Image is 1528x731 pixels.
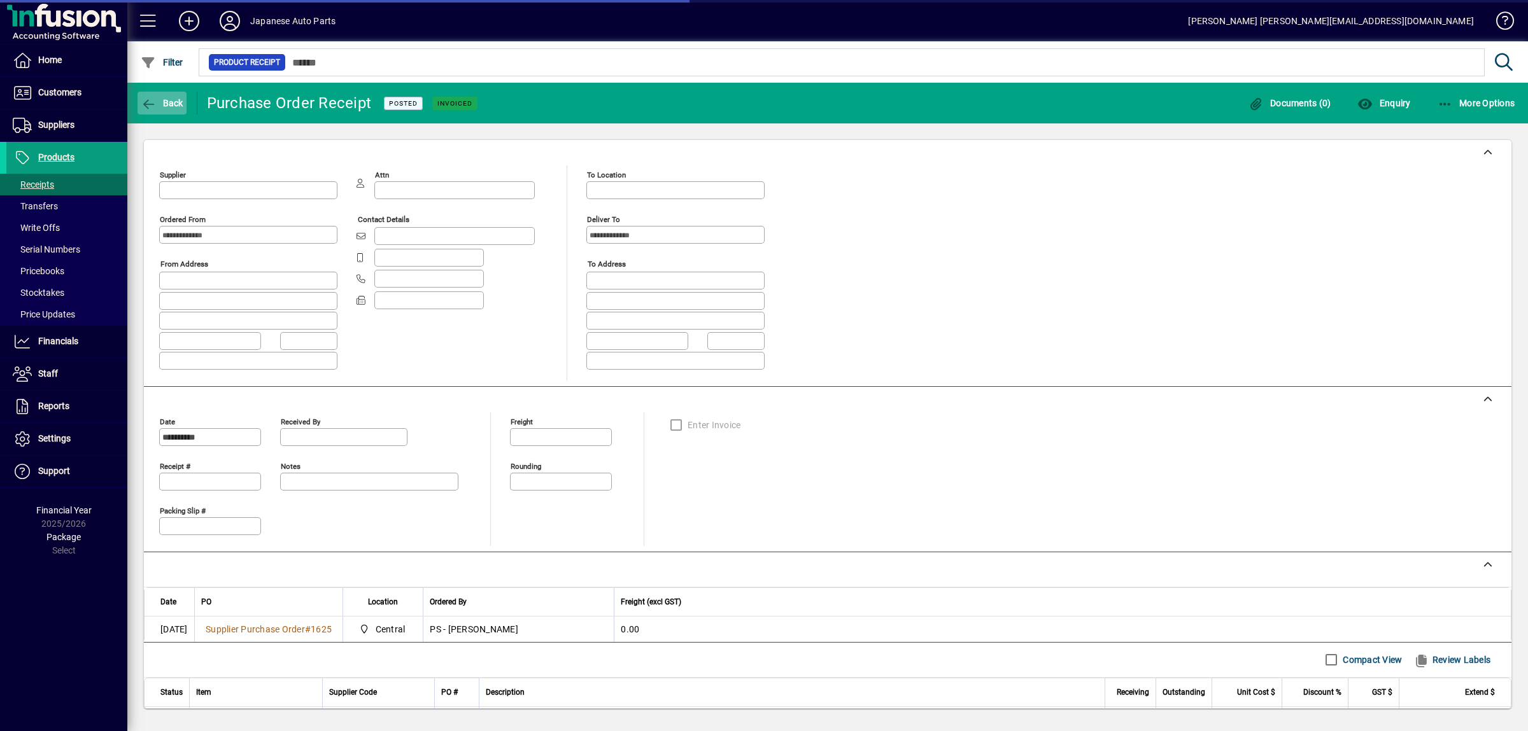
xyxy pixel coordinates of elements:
[6,195,127,217] a: Transfers
[430,595,607,609] div: Ordered By
[587,171,626,179] mat-label: To location
[375,171,389,179] mat-label: Attn
[250,11,336,31] div: Japanese Auto Parts
[281,417,320,426] mat-label: Received by
[389,99,418,108] span: Posted
[38,55,62,65] span: Home
[13,201,58,211] span: Transfers
[305,624,311,634] span: #
[621,595,1495,609] div: Freight (excl GST)
[160,215,206,224] mat-label: Ordered from
[441,685,458,699] span: PO #
[1117,685,1149,699] span: Receiving
[6,77,127,109] a: Customers
[38,87,81,97] span: Customers
[209,10,250,32] button: Profile
[1163,685,1205,699] span: Outstanding
[1487,3,1512,44] a: Knowledge Base
[38,368,58,379] span: Staff
[38,466,70,476] span: Support
[6,239,127,260] a: Serial Numbers
[6,303,127,325] a: Price Updates
[621,595,681,609] span: Freight (excl GST)
[145,616,194,642] td: [DATE]
[6,391,127,422] a: Reports
[614,616,1511,642] td: 0.00
[13,288,64,298] span: Stocktakes
[1408,648,1496,671] button: Review Labels
[169,10,209,32] button: Add
[6,423,127,455] a: Settings
[201,595,336,609] div: PO
[160,595,188,609] div: Date
[13,309,75,319] span: Price Updates
[196,685,211,699] span: Item
[1357,98,1410,108] span: Enquiry
[356,622,410,637] span: Central
[160,171,186,179] mat-label: Supplier
[6,174,127,195] a: Receipts
[6,260,127,282] a: Pricebooks
[201,622,336,636] a: Supplier Purchase Order#1625
[6,45,127,76] a: Home
[1245,92,1334,115] button: Documents (0)
[160,461,190,470] mat-label: Receipt #
[1249,98,1331,108] span: Documents (0)
[206,624,305,634] span: Supplier Purchase Order
[587,215,620,224] mat-label: Deliver To
[207,93,372,113] div: Purchase Order Receipt
[141,98,183,108] span: Back
[127,92,197,115] app-page-header-button: Back
[1438,98,1515,108] span: More Options
[46,532,81,542] span: Package
[511,417,533,426] mat-label: Freight
[38,152,74,162] span: Products
[1434,92,1518,115] button: More Options
[6,109,127,141] a: Suppliers
[160,595,176,609] span: Date
[13,223,60,233] span: Write Offs
[1465,685,1495,699] span: Extend $
[36,505,92,515] span: Financial Year
[13,244,80,254] span: Serial Numbers
[376,623,406,636] span: Central
[201,595,211,609] span: PO
[1237,685,1275,699] span: Unit Cost $
[437,99,472,108] span: Invoiced
[6,282,127,303] a: Stocktakes
[311,624,332,634] span: 1625
[1303,685,1341,699] span: Discount %
[160,417,175,426] mat-label: Date
[430,595,467,609] span: Ordered By
[214,56,280,69] span: Product Receipt
[160,685,183,699] span: Status
[1372,685,1392,699] span: GST $
[423,616,614,642] td: PS - [PERSON_NAME]
[6,326,127,358] a: Financials
[38,401,69,411] span: Reports
[38,336,78,346] span: Financials
[141,57,183,67] span: Filter
[511,461,541,470] mat-label: Rounding
[6,358,127,390] a: Staff
[1413,650,1490,670] span: Review Labels
[6,217,127,239] a: Write Offs
[138,92,187,115] button: Back
[281,461,301,470] mat-label: Notes
[13,266,64,276] span: Pricebooks
[1354,92,1413,115] button: Enquiry
[138,51,187,74] button: Filter
[38,433,71,443] span: Settings
[486,685,525,699] span: Description
[329,685,377,699] span: Supplier Code
[160,506,206,515] mat-label: Packing Slip #
[368,595,398,609] span: Location
[13,179,54,190] span: Receipts
[38,120,74,130] span: Suppliers
[1188,11,1474,31] div: [PERSON_NAME] [PERSON_NAME][EMAIL_ADDRESS][DOMAIN_NAME]
[6,456,127,487] a: Support
[1340,653,1402,666] label: Compact View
